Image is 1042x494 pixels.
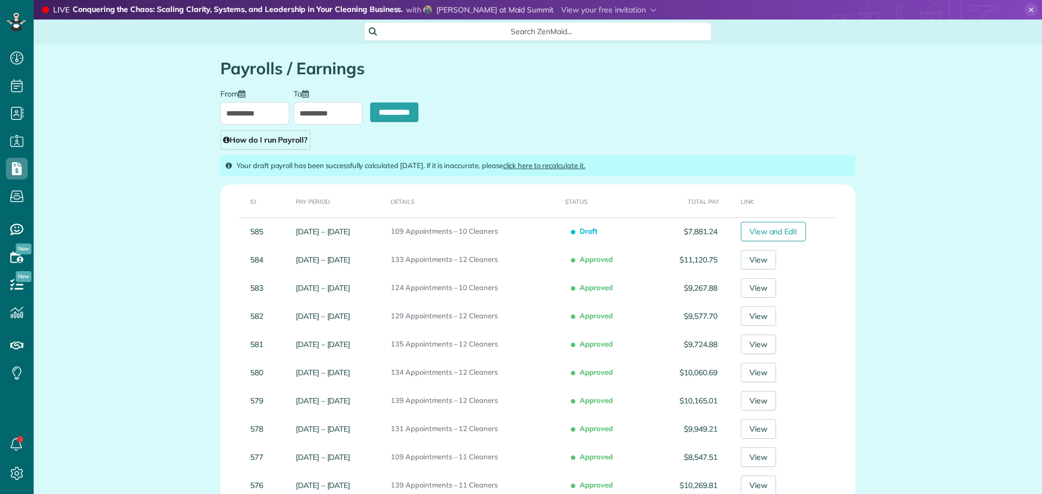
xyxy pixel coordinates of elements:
[741,391,776,410] a: View
[220,274,291,302] td: 583
[386,184,561,217] th: Details
[220,415,291,443] td: 578
[652,184,722,217] th: Total Pay
[741,363,776,382] a: View
[652,274,722,302] td: $9,267.88
[741,250,776,270] a: View
[722,184,855,217] th: Link
[296,339,350,349] a: [DATE] – [DATE]
[296,311,350,321] a: [DATE] – [DATE]
[652,358,722,387] td: $10,060.69
[296,396,350,406] a: [DATE] – [DATE]
[220,387,291,415] td: 579
[220,246,291,274] td: 584
[652,246,722,274] td: $11,120.75
[573,392,617,410] span: Approved
[652,302,722,330] td: $9,577.70
[220,130,310,150] a: How do I run Payroll?
[386,246,561,274] td: 133 Appointments – 12 Cleaners
[296,283,350,293] a: [DATE] – [DATE]
[652,387,722,415] td: $10,165.01
[386,302,561,330] td: 129 Appointments – 12 Cleaners
[423,5,432,14] img: mike-callahan-312aff9392a7ed3f5befeea4d09099ad38ccb41c0d99b558844361c8a030ad45.jpg
[573,251,617,269] span: Approved
[652,443,722,471] td: $8,547.51
[652,415,722,443] td: $9,949.21
[741,222,806,241] a: View and Edit
[220,88,251,98] label: From
[386,358,561,387] td: 134 Appointments – 12 Cleaners
[652,330,722,358] td: $9,724.88
[436,5,554,15] span: [PERSON_NAME] at Maid Summit
[386,415,561,443] td: 131 Appointments – 12 Cleaners
[16,243,31,254] span: New
[573,335,617,354] span: Approved
[296,424,350,434] a: [DATE] – [DATE]
[220,330,291,358] td: 581
[386,330,561,358] td: 135 Appointments – 12 Cleaners
[573,448,617,466] span: Approved
[741,447,776,467] a: View
[406,5,421,15] span: with
[296,227,350,236] a: [DATE] – [DATE]
[296,480,350,490] a: [DATE] – [DATE]
[220,217,291,246] td: 585
[386,387,561,415] td: 139 Appointments – 12 Cleaners
[652,217,722,246] td: $7,881.24
[220,358,291,387] td: 580
[386,443,561,471] td: 109 Appointments – 11 Cleaners
[296,368,350,377] a: [DATE] – [DATE]
[573,363,617,382] span: Approved
[220,60,855,78] h1: Payrolls / Earnings
[291,184,386,217] th: Pay Period
[220,184,291,217] th: ID
[220,155,855,176] div: Your draft payroll has been successfully calculated [DATE]. If it is inaccurate, please
[294,88,314,98] label: To
[73,4,403,16] strong: Conquering the Chaos: Scaling Clarity, Systems, and Leadership in Your Cleaning Business.
[573,279,617,297] span: Approved
[386,274,561,302] td: 124 Appointments – 10 Cleaners
[386,217,561,246] td: 109 Appointments – 10 Cleaners
[573,222,602,241] span: Draft
[220,302,291,330] td: 582
[220,443,291,471] td: 577
[573,307,617,325] span: Approved
[741,278,776,298] a: View
[296,452,350,462] a: [DATE] – [DATE]
[741,306,776,326] a: View
[741,419,776,439] a: View
[741,335,776,354] a: View
[503,161,586,170] a: click here to recalculate it.
[561,184,652,217] th: Status
[573,420,617,438] span: Approved
[16,271,31,282] span: New
[296,255,350,265] a: [DATE] – [DATE]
